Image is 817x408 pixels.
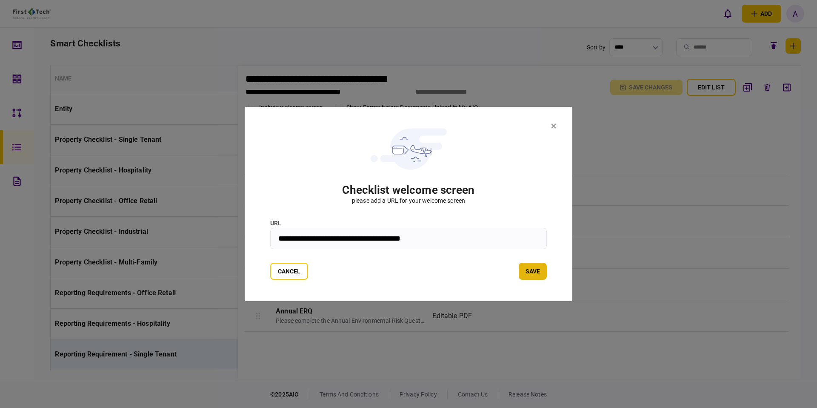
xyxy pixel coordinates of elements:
[371,128,447,170] img: airplane-message
[270,263,308,280] button: Cancel
[519,263,547,280] button: save
[270,219,547,228] label: URL
[352,196,465,205] div: please add a URL for your welcome screen
[342,184,474,196] h1: Checklist welcome screen
[270,228,547,249] input: URL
